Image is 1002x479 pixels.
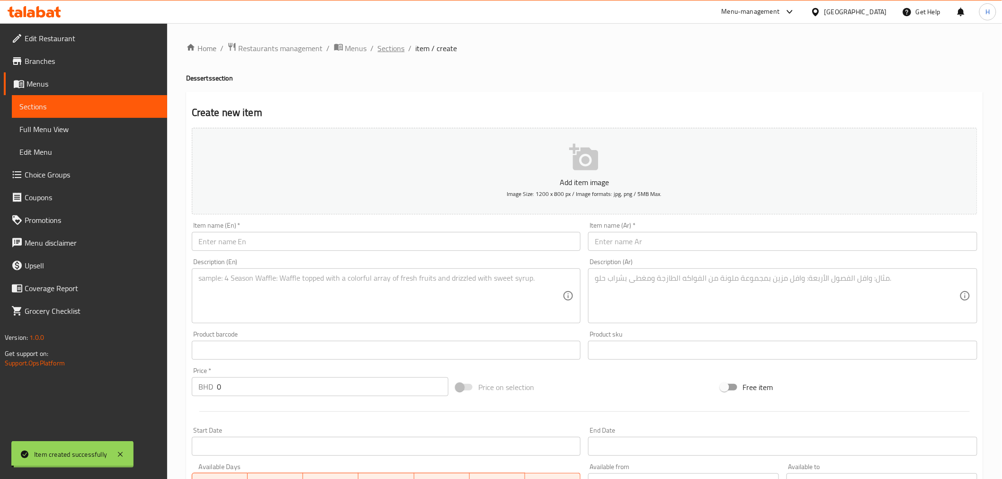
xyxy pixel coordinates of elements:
h4: Desserts section [186,73,983,83]
span: Edit Menu [19,146,160,158]
span: item / create [416,43,457,54]
li: / [409,43,412,54]
a: Branches [4,50,167,72]
div: Item created successfully [34,449,107,460]
span: Menu disclaimer [25,237,160,248]
span: Choice Groups [25,169,160,180]
p: BHD [198,381,213,392]
span: 1.0.0 [29,331,44,344]
a: Coupons [4,186,167,209]
span: Menus [27,78,160,89]
a: Menus [4,72,167,95]
span: H [985,7,990,17]
span: Upsell [25,260,160,271]
div: [GEOGRAPHIC_DATA] [824,7,887,17]
a: Full Menu View [12,118,167,141]
span: Coupons [25,192,160,203]
span: Grocery Checklist [25,305,160,317]
span: Sections [19,101,160,112]
a: Coverage Report [4,277,167,300]
a: Choice Groups [4,163,167,186]
li: / [327,43,330,54]
a: Sections [378,43,405,54]
a: Edit Restaurant [4,27,167,50]
span: Full Menu View [19,124,160,135]
span: Menus [345,43,367,54]
input: Please enter price [217,377,448,396]
div: Menu-management [722,6,780,18]
a: Menu disclaimer [4,231,167,254]
a: Menus [334,42,367,54]
span: Coverage Report [25,283,160,294]
a: Edit Menu [12,141,167,163]
a: Home [186,43,216,54]
span: Edit Restaurant [25,33,160,44]
span: Version: [5,331,28,344]
nav: breadcrumb [186,42,983,54]
input: Please enter product barcode [192,341,581,360]
span: Image Size: 1200 x 800 px / Image formats: jpg, png / 5MB Max. [507,188,662,199]
span: Promotions [25,214,160,226]
input: Enter name Ar [588,232,977,251]
span: Free item [743,381,773,393]
a: Restaurants management [227,42,323,54]
input: Enter name En [192,232,581,251]
a: Sections [12,95,167,118]
input: Please enter product sku [588,341,977,360]
h2: Create new item [192,106,977,120]
span: Get support on: [5,347,48,360]
span: Branches [25,55,160,67]
span: Price on selection [478,381,534,393]
a: Grocery Checklist [4,300,167,322]
li: / [371,43,374,54]
li: / [220,43,224,54]
p: Add item image [206,177,963,188]
a: Support.OpsPlatform [5,357,65,369]
a: Promotions [4,209,167,231]
button: Add item imageImage Size: 1200 x 800 px / Image formats: jpg, png / 5MB Max. [192,128,977,214]
span: Restaurants management [239,43,323,54]
a: Upsell [4,254,167,277]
